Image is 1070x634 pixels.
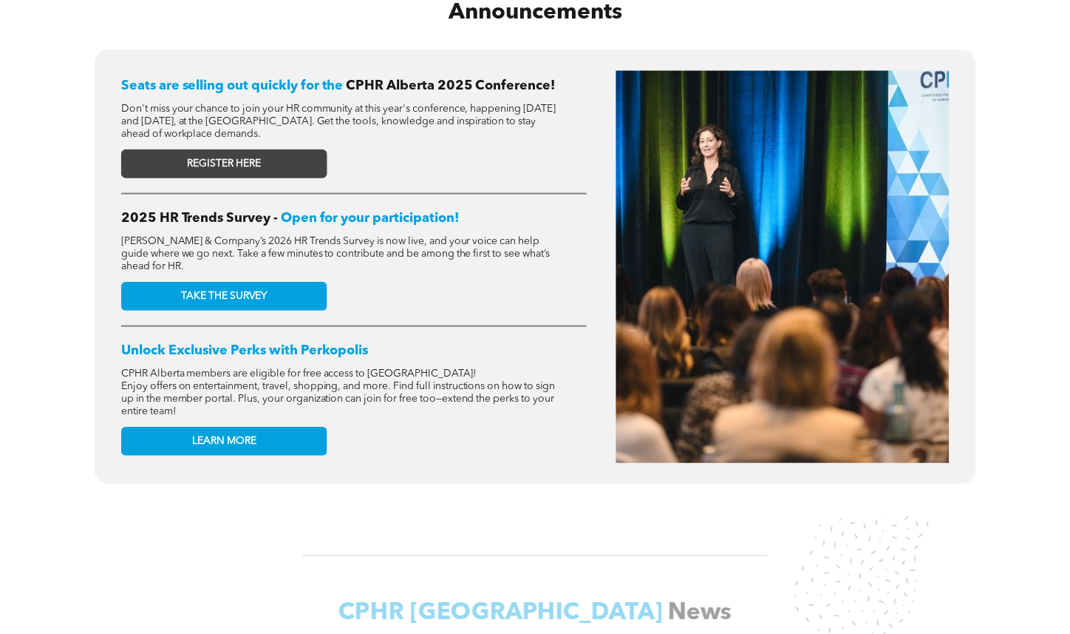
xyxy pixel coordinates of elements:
[121,212,278,225] span: 2025 HR Trends Survey -
[338,601,662,624] span: CPHR [GEOGRAPHIC_DATA]
[181,290,267,303] span: TAKE THE SURVEY
[121,368,477,379] span: CPHR Alberta members are eligible for free access to [GEOGRAPHIC_DATA]!
[281,212,459,225] span: Open for your participation!
[187,157,260,169] span: REGISTER HERE
[121,427,327,456] a: LEARN MORE
[121,282,327,311] a: TAKE THE SURVEY
[121,236,550,272] span: [PERSON_NAME] & Company’s 2026 HR Trends Survey is now live, and your voice can help guide where ...
[121,381,555,417] span: Enjoy offers on entertainment, travel, shopping, and more. Find full instructions on how to sign ...
[121,344,368,357] span: Unlock Exclusive Perks with Perkopolis
[121,149,327,178] a: REGISTER HERE
[668,601,732,624] span: News
[449,1,622,24] span: Announcements
[192,434,256,447] span: LEARN MORE
[121,104,556,139] span: Don't miss your chance to join your HR community at this year's conference, happening [DATE] and ...
[121,79,343,92] span: Seats are selling out quickly for the
[346,79,555,92] span: CPHR Alberta 2025 Conference!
